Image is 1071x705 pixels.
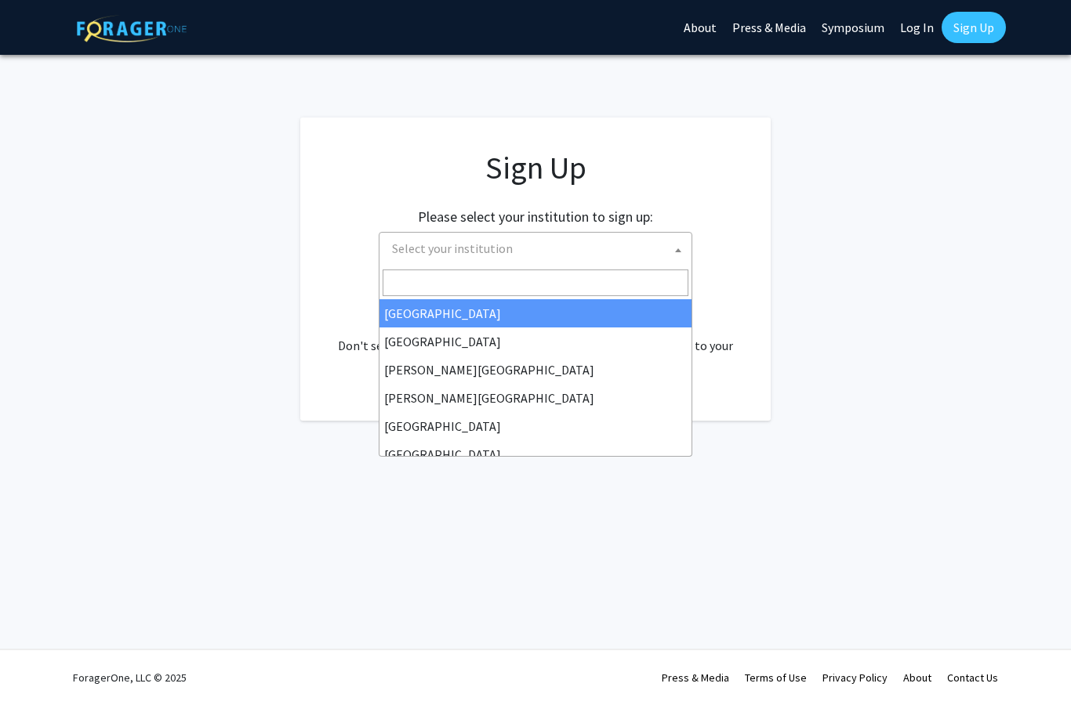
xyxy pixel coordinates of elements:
li: [GEOGRAPHIC_DATA] [379,440,692,468]
a: Privacy Policy [822,671,888,685]
img: ForagerOne Logo [77,15,187,42]
div: ForagerOne, LLC © 2025 [73,650,187,705]
li: [GEOGRAPHIC_DATA] [379,412,692,440]
a: Contact Us [947,671,998,685]
div: Already have an account? . Don't see your institution? about bringing ForagerOne to your institut... [332,298,739,374]
li: [GEOGRAPHIC_DATA] [379,299,692,327]
li: [PERSON_NAME][GEOGRAPHIC_DATA] [379,384,692,412]
h2: Please select your institution to sign up: [418,208,653,226]
a: About [903,671,931,685]
h1: Sign Up [332,149,739,186]
a: Terms of Use [745,671,807,685]
a: Sign Up [942,12,1006,43]
iframe: Chat [12,634,67,693]
span: Select your institution [392,240,513,256]
span: Select your institution [386,233,692,265]
input: Search [383,269,688,296]
li: [GEOGRAPHIC_DATA] [379,327,692,356]
li: [PERSON_NAME][GEOGRAPHIC_DATA] [379,356,692,384]
a: Press & Media [662,671,729,685]
span: Select your institution [379,232,692,267]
